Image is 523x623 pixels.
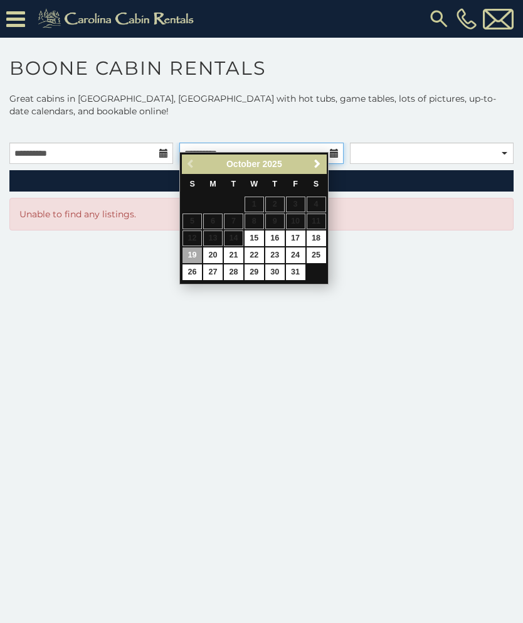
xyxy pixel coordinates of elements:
[453,8,480,30] a: [PHONE_NUMBER]
[307,247,326,263] a: 25
[265,247,285,263] a: 23
[245,264,264,280] a: 29
[293,180,298,188] span: Friday
[231,180,236,188] span: Tuesday
[307,230,326,246] a: 18
[286,230,305,246] a: 17
[265,230,285,246] a: 16
[272,180,277,188] span: Thursday
[245,230,264,246] a: 15
[209,180,216,188] span: Monday
[314,180,319,188] span: Saturday
[224,264,243,280] a: 28
[286,264,305,280] a: 31
[428,8,450,30] img: search-regular.svg
[312,159,322,169] span: Next
[182,247,202,263] a: 19
[250,180,258,188] span: Wednesday
[309,156,325,172] a: Next
[226,159,260,169] span: October
[182,264,202,280] a: 26
[263,159,282,169] span: 2025
[31,6,204,31] img: Khaki-logo.png
[189,180,194,188] span: Sunday
[245,247,264,263] a: 22
[203,264,223,280] a: 27
[265,264,285,280] a: 30
[286,247,305,263] a: 24
[203,247,223,263] a: 20
[9,170,514,192] a: RefineSearchFilters
[224,247,243,263] a: 21
[19,208,504,220] p: Unable to find any listings.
